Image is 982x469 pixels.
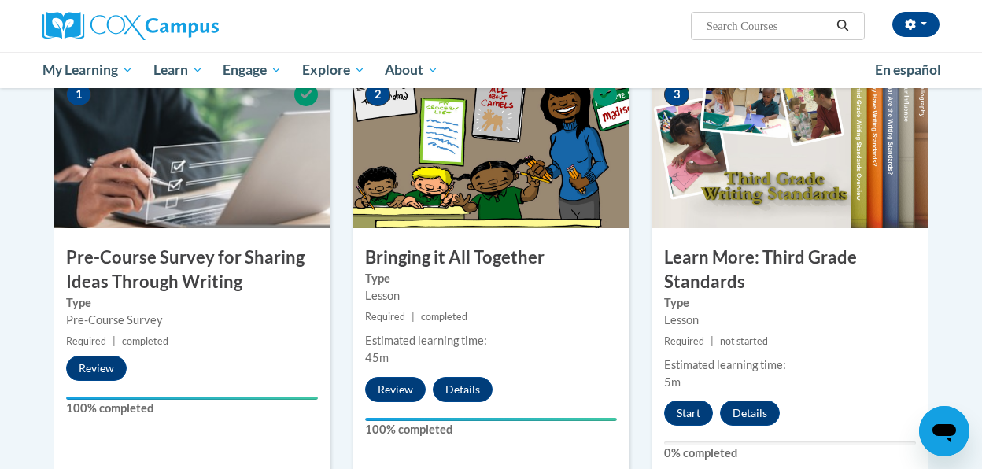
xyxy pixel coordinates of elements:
img: Course Image [54,71,330,228]
a: My Learning [32,52,143,88]
div: Estimated learning time: [664,356,916,374]
a: Cox Campus [42,12,326,40]
span: Required [66,335,106,347]
iframe: Button to launch messaging window [919,406,969,456]
div: Lesson [664,312,916,329]
span: En español [875,61,941,78]
h3: Pre-Course Survey for Sharing Ideas Through Writing [54,246,330,294]
button: Start [664,401,713,426]
span: Required [365,311,405,323]
span: 1 [66,83,91,106]
div: Lesson [365,287,617,305]
span: Learn [153,61,203,79]
a: En español [865,54,951,87]
label: Type [664,294,916,312]
label: 0% completed [664,445,916,462]
button: Search [831,17,855,35]
span: Engage [223,61,282,79]
span: | [711,335,714,347]
a: Explore [292,52,375,88]
button: Details [433,377,493,402]
div: Main menu [31,52,951,88]
button: Details [720,401,780,426]
label: Type [66,294,318,312]
span: completed [421,311,467,323]
span: 2 [365,83,390,106]
label: 100% completed [66,400,318,417]
span: About [385,61,438,79]
img: Cox Campus [42,12,219,40]
button: Account Settings [892,12,940,37]
h3: Learn More: Third Grade Standards [652,246,928,294]
span: completed [122,335,168,347]
span: 3 [664,83,689,106]
span: | [113,335,116,347]
button: Review [365,377,426,402]
img: Course Image [652,71,928,228]
a: Engage [212,52,292,88]
button: Review [66,356,127,381]
span: 5m [664,375,681,389]
label: Type [365,270,617,287]
span: Explore [302,61,365,79]
a: Learn [143,52,213,88]
div: Your progress [365,418,617,421]
div: Your progress [66,397,318,400]
span: | [412,311,415,323]
div: Pre-Course Survey [66,312,318,329]
img: Course Image [353,71,629,228]
label: 100% completed [365,421,617,438]
div: Estimated learning time: [365,332,617,349]
a: About [375,52,449,88]
span: My Learning [42,61,133,79]
input: Search Courses [705,17,831,35]
span: not started [720,335,768,347]
h3: Bringing it All Together [353,246,629,270]
span: Required [664,335,704,347]
span: 45m [365,351,389,364]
